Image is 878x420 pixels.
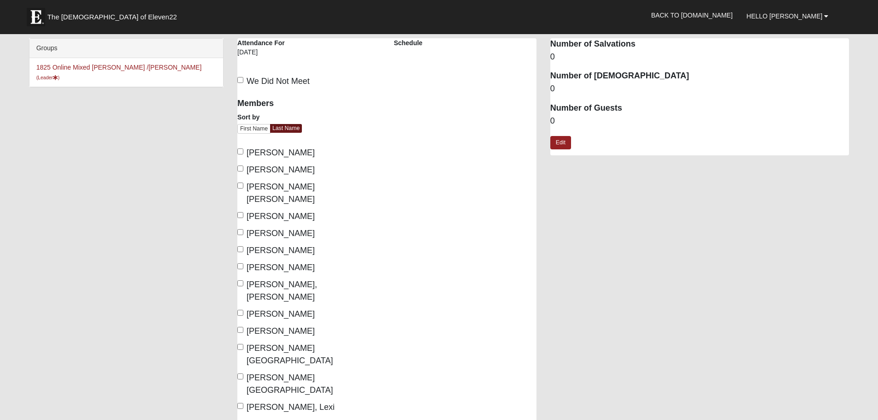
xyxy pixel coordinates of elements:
[237,212,243,218] input: [PERSON_NAME]
[237,99,380,109] h4: Members
[247,402,335,412] span: [PERSON_NAME], Lexi
[247,326,315,336] span: [PERSON_NAME]
[247,165,315,174] span: [PERSON_NAME]
[29,39,223,58] div: Groups
[237,263,243,269] input: [PERSON_NAME]
[247,343,333,365] span: [PERSON_NAME][GEOGRAPHIC_DATA]
[550,38,849,50] dt: Number of Salvations
[22,3,206,26] a: The [DEMOGRAPHIC_DATA] of Eleven22
[237,246,243,252] input: [PERSON_NAME]
[394,38,422,47] label: Schedule
[247,309,315,319] span: [PERSON_NAME]
[237,77,243,83] input: We Did Not Meet
[27,8,45,26] img: Eleven22 logo
[237,373,243,379] input: [PERSON_NAME][GEOGRAPHIC_DATA]
[247,280,317,302] span: [PERSON_NAME], [PERSON_NAME]
[47,12,177,22] span: The [DEMOGRAPHIC_DATA] of Eleven22
[747,12,823,20] span: Hello [PERSON_NAME]
[237,148,243,154] input: [PERSON_NAME]
[36,64,202,81] a: 1825 Online Mixed [PERSON_NAME] /[PERSON_NAME](Leader)
[237,47,302,63] div: [DATE]
[740,5,836,28] a: Hello [PERSON_NAME]
[237,229,243,235] input: [PERSON_NAME]
[247,212,315,221] span: [PERSON_NAME]
[644,4,740,27] a: Back to [DOMAIN_NAME]
[247,148,315,157] span: [PERSON_NAME]
[237,344,243,350] input: [PERSON_NAME][GEOGRAPHIC_DATA]
[247,182,315,204] span: [PERSON_NAME] [PERSON_NAME]
[247,246,315,255] span: [PERSON_NAME]
[237,183,243,189] input: [PERSON_NAME] [PERSON_NAME]
[270,124,302,133] a: Last Name
[237,310,243,316] input: [PERSON_NAME]
[550,115,849,127] dd: 0
[237,166,243,172] input: [PERSON_NAME]
[550,136,571,149] a: Edit
[36,75,60,80] small: (Leader )
[550,83,849,95] dd: 0
[237,38,285,47] label: Attendance For
[247,263,315,272] span: [PERSON_NAME]
[550,51,849,63] dd: 0
[237,124,271,134] a: First Name
[247,229,315,238] span: [PERSON_NAME]
[247,373,333,395] span: [PERSON_NAME][GEOGRAPHIC_DATA]
[247,77,310,86] span: We Did Not Meet
[550,102,849,114] dt: Number of Guests
[237,112,259,122] label: Sort by
[550,70,849,82] dt: Number of [DEMOGRAPHIC_DATA]
[237,280,243,286] input: [PERSON_NAME], [PERSON_NAME]
[237,327,243,333] input: [PERSON_NAME]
